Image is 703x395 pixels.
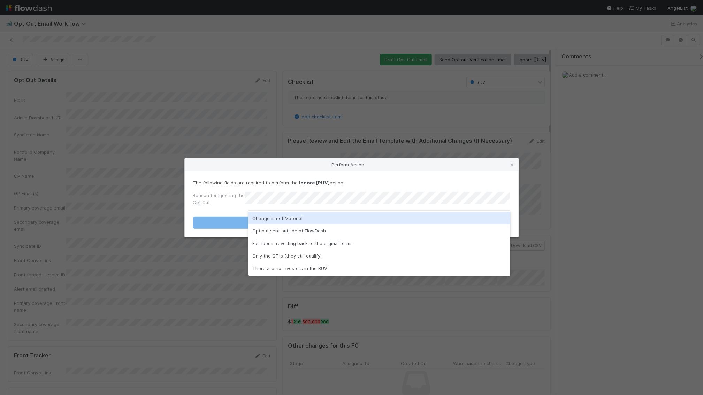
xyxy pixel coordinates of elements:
[248,262,510,275] div: There are no investors in the RUV
[193,179,510,186] p: The following fields are required to perform the action:
[299,180,330,185] strong: Ignore [RUV]
[193,217,510,229] button: Ignore [RUV]
[248,224,510,237] div: Opt out sent outside of FlowDash
[248,212,510,224] div: Change is not Material
[185,158,519,171] div: Perform Action
[248,250,510,262] div: Only the QF is (they still qualify)
[193,192,245,206] label: Reason for Ignoring the Opt Out
[248,237,510,250] div: Founder is reverting back to the orginal terms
